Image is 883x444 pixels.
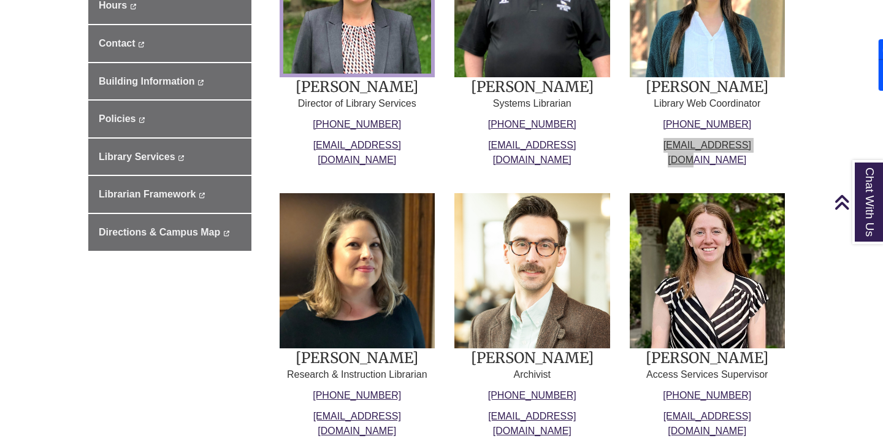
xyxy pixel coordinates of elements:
[488,140,576,165] a: [EMAIL_ADDRESS][DOMAIN_NAME]
[488,411,576,436] a: [EMAIL_ADDRESS][DOMAIN_NAME]
[280,348,435,367] h3: [PERSON_NAME]
[454,77,610,96] h3: [PERSON_NAME]
[454,367,610,382] p: Archivist
[99,76,194,86] span: Building Information
[313,411,401,436] a: [EMAIL_ADDRESS][DOMAIN_NAME]
[223,231,230,236] i: This link opens in a new window
[454,193,610,349] img: Link to Greg Rosauer's profile
[313,140,401,165] a: [EMAIL_ADDRESS][DOMAIN_NAME]
[99,151,175,162] span: Library Services
[488,390,576,400] a: [PHONE_NUMBER]
[138,42,145,47] i: This link opens in a new window
[630,77,786,96] h3: [PERSON_NAME]
[663,119,751,129] a: [PHONE_NUMBER]
[280,96,435,111] p: Director of Library Services
[663,411,751,436] a: [EMAIL_ADDRESS][DOMAIN_NAME]
[139,117,145,123] i: This link opens in a new window
[88,214,251,251] a: Directions & Campus Map
[88,176,251,213] a: Librarian Framework
[99,113,136,124] span: Policies
[313,119,401,129] a: [PHONE_NUMBER]
[488,119,576,129] a: [PHONE_NUMBER]
[663,390,751,400] a: [PHONE_NUMBER]
[130,4,137,9] i: This link opens in a new window
[663,140,751,165] a: [EMAIL_ADDRESS][DOMAIN_NAME]
[99,227,220,237] span: Directions & Campus Map
[88,139,251,175] a: Library Services
[454,348,610,367] h3: [PERSON_NAME]
[280,367,435,382] p: Research & Instruction Librarian
[280,193,435,349] img: Link to Jessica Moore's profile
[454,96,610,111] p: Systems Librarian
[88,25,251,62] a: Contact
[630,193,786,349] img: Link to Liz Weddle's profile
[99,38,136,48] span: Contact
[630,96,786,111] p: Library Web Coordinator
[834,194,880,210] a: Back to Top
[630,367,786,382] p: Access Services Supervisor
[178,155,185,161] i: This link opens in a new window
[88,101,251,137] a: Policies
[630,348,786,367] h3: [PERSON_NAME]
[99,189,196,199] span: Librarian Framework
[280,77,435,96] h3: [PERSON_NAME]
[313,390,401,400] a: [PHONE_NUMBER]
[197,80,204,85] i: This link opens in a new window
[88,63,251,100] a: Building Information
[199,193,205,198] i: This link opens in a new window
